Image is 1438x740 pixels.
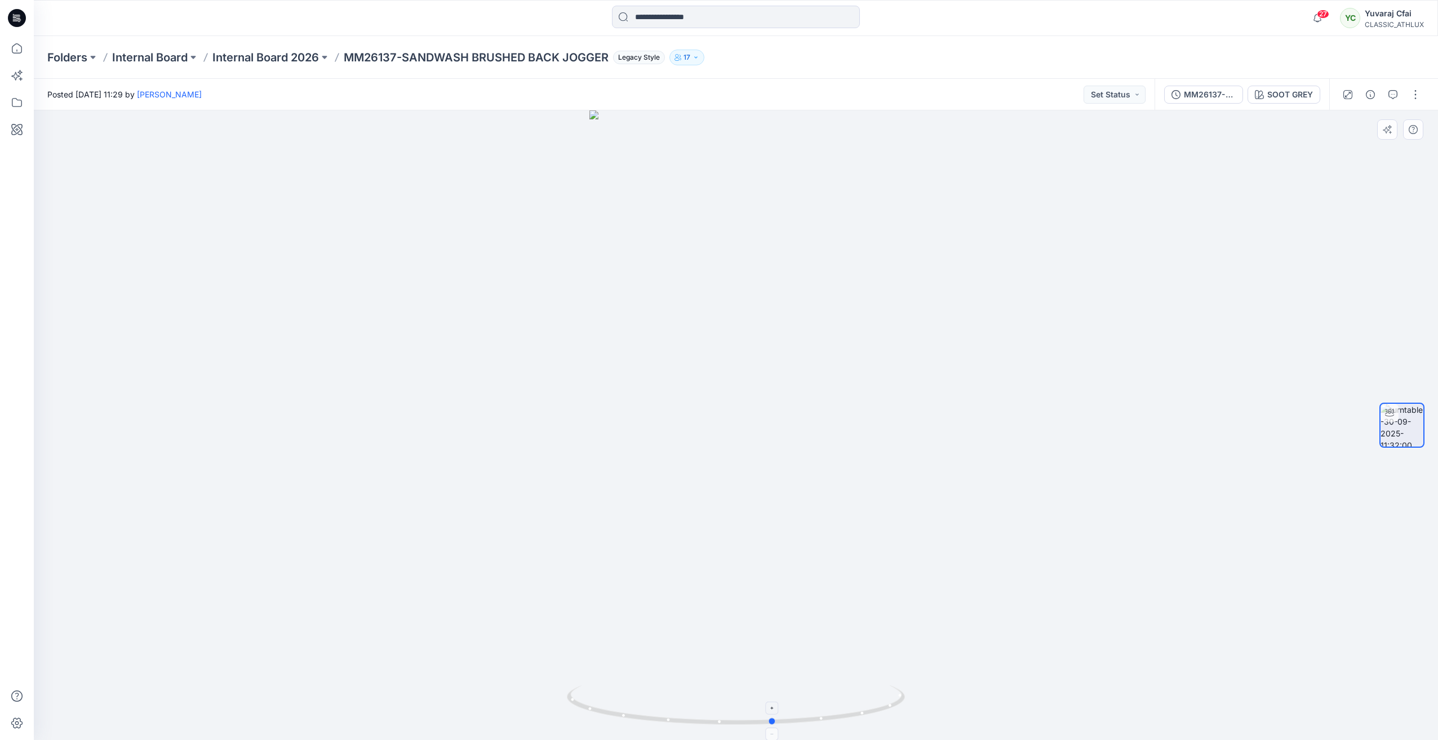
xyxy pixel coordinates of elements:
[112,50,188,65] a: Internal Board
[1317,10,1329,19] span: 27
[669,50,704,65] button: 17
[1248,86,1320,104] button: SOOT GREY
[1340,8,1360,28] div: YC
[1365,7,1424,20] div: Yuvaraj Cfai
[613,51,665,64] span: Legacy Style
[1164,86,1243,104] button: MM26137-SANDWASH BRUSHED BACK JOGGER
[344,50,609,65] p: MM26137-SANDWASH BRUSHED BACK JOGGER
[47,50,87,65] a: Folders
[47,88,202,100] span: Posted [DATE] 11:29 by
[1267,88,1313,101] div: SOOT GREY
[1381,404,1423,447] img: turntable-30-09-2025-11:32:00
[609,50,665,65] button: Legacy Style
[684,51,690,64] p: 17
[1184,88,1236,101] div: MM26137-SANDWASH BRUSHED BACK JOGGER
[1365,20,1424,29] div: CLASSIC_ATHLUX
[137,90,202,99] a: [PERSON_NAME]
[212,50,319,65] a: Internal Board 2026
[1361,86,1379,104] button: Details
